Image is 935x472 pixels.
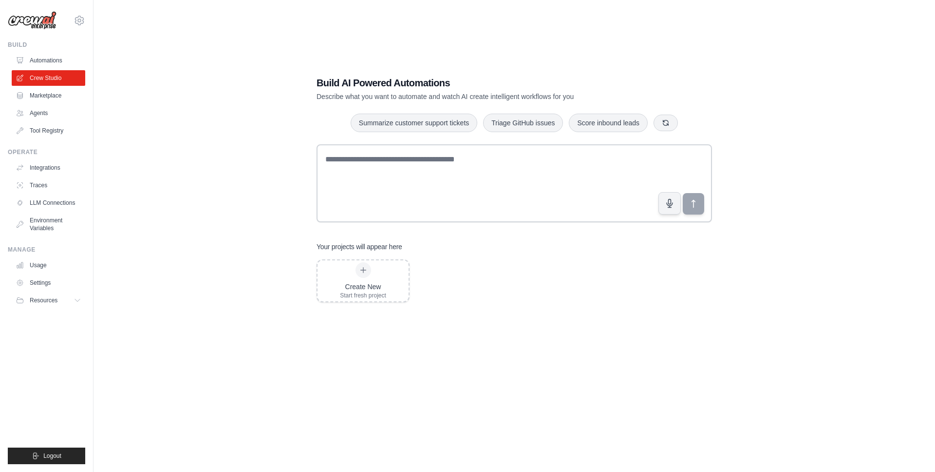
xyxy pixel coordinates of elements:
[340,282,386,292] div: Create New
[12,160,85,176] a: Integrations
[43,452,61,460] span: Logout
[12,53,85,68] a: Automations
[658,192,681,215] button: Click to speak your automation idea
[12,105,85,121] a: Agents
[8,246,85,254] div: Manage
[317,92,644,101] p: Describe what you want to automate and watch AI create intelligent workflows for you
[8,41,85,49] div: Build
[12,293,85,308] button: Resources
[12,177,85,193] a: Traces
[654,115,678,131] button: Get new suggestions
[30,296,57,304] span: Resources
[8,148,85,156] div: Operate
[8,11,56,30] img: Logo
[317,76,644,90] h1: Build AI Powered Automations
[12,88,85,103] a: Marketplace
[12,70,85,86] a: Crew Studio
[12,275,85,291] a: Settings
[12,213,85,236] a: Environment Variables
[351,114,477,132] button: Summarize customer support tickets
[12,257,85,273] a: Usage
[340,292,386,299] div: Start fresh project
[317,242,402,252] h3: Your projects will appear here
[483,114,563,132] button: Triage GitHub issues
[12,195,85,211] a: LLM Connections
[569,114,648,132] button: Score inbound leads
[12,123,85,138] a: Tool Registry
[8,448,85,464] button: Logout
